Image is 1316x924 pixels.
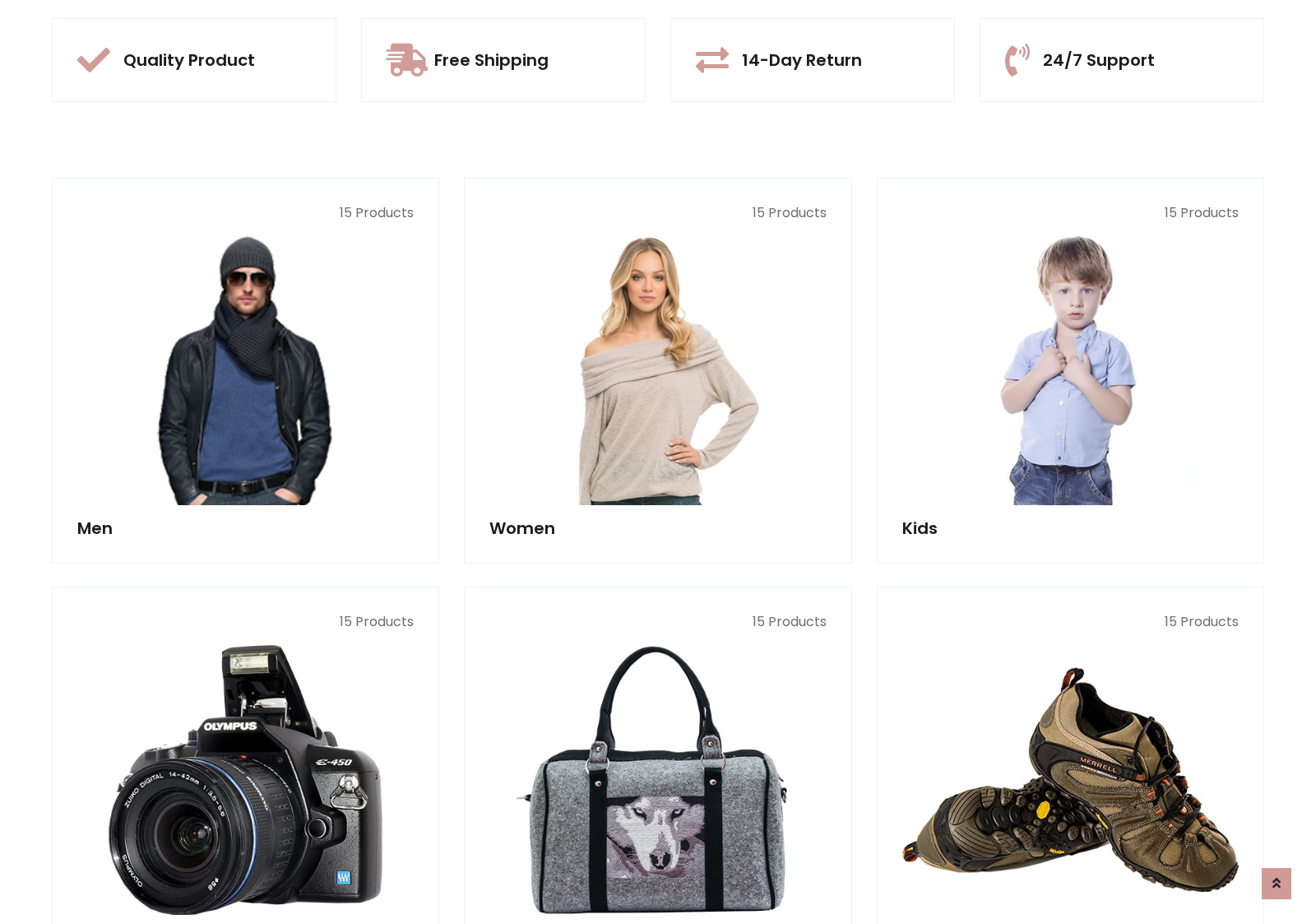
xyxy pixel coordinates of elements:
[77,518,414,538] h5: Men
[902,612,1239,632] p: 15 Products
[742,50,862,70] h5: 14-Day Return
[434,50,549,70] h5: Free Shipping
[489,612,826,632] p: 15 Products
[902,518,1239,538] h5: Kids
[489,203,826,223] p: 15 Products
[77,203,414,223] p: 15 Products
[123,50,255,70] h5: Quality Product
[77,612,414,632] p: 15 Products
[1043,50,1155,70] h5: 24/7 Support
[902,203,1239,223] p: 15 Products
[489,518,826,538] h5: Women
